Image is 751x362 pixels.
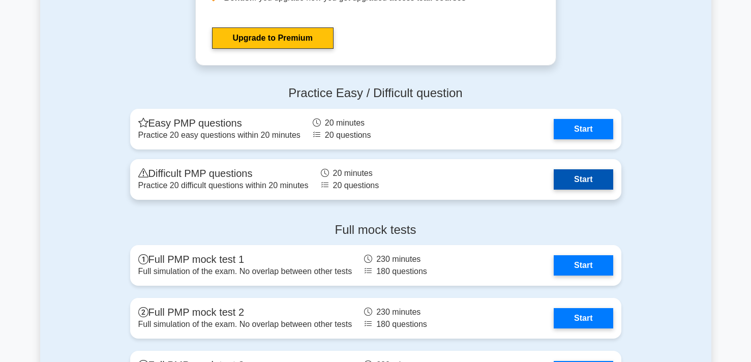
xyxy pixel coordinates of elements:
[554,119,613,139] a: Start
[212,27,334,49] a: Upgrade to Premium
[130,86,621,101] h4: Practice Easy / Difficult question
[554,308,613,328] a: Start
[130,223,621,237] h4: Full mock tests
[554,255,613,276] a: Start
[554,169,613,190] a: Start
